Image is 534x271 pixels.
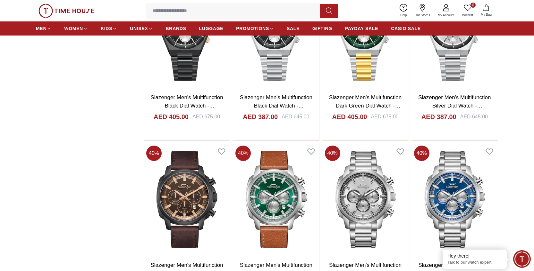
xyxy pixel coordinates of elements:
[130,25,148,32] span: UNISEX
[435,13,457,18] span: My Account
[154,112,189,121] h4: AED 405.00
[391,25,421,32] span: CASIO SALE
[421,112,456,121] h4: AED 387.00
[166,25,186,32] span: BRANDS
[64,25,83,32] span: WOMEN
[460,113,488,121] div: AED 645.00
[396,3,411,19] a: Help
[412,13,433,18] span: Our Stores
[233,143,319,256] img: Slazenger Men's Multifunction Dark Green/Silver Dial Watch - SL.9.2480.2.02
[447,260,502,265] p: Talk to our watch expert!
[240,94,312,117] a: Slazenger Men's Multifunction Black Dial Watch - SL.9.2484.2.04
[144,143,230,256] img: Slazenger Men's Multifunction Black Dial Watch - SL.9.2480.2.04
[329,94,402,117] a: Slazenger Men's Multifunction Dark Green Dial Watch - SL.9.2484.2.03
[325,146,340,161] span: 40 %
[418,94,491,117] a: Slazenger Men's Multifunction Silver Dial Watch - SL.9.2484.2.01
[101,23,117,34] a: KIDS
[236,23,274,34] a: PROMOTIONS
[151,94,223,117] a: Slazenger Men's Multifunction Black Dial Watch - SL.9.2484.2.05
[470,3,476,8] span: 0
[287,25,300,32] span: SALE
[64,23,88,34] a: WOMEN
[146,146,162,161] span: 40 %
[199,25,224,32] span: LUGGAGE
[243,112,278,121] h4: AED 387.00
[345,25,378,32] span: PAYDAY SALE
[391,23,421,34] a: CASIO SALE
[477,3,496,18] button: My Bag
[312,23,332,34] a: GIFTING
[478,12,494,17] span: My Bag
[36,25,47,32] span: MEN
[236,25,269,32] span: PROMOTIONS
[38,4,94,18] img: ...
[414,146,429,161] span: 40 %
[411,3,434,19] a: Our Stores
[130,23,153,34] a: UNISEX
[398,13,410,18] span: Help
[312,25,332,32] span: GIFTING
[166,23,186,34] a: BRANDS
[345,23,378,34] a: PAYDAY SALE
[101,25,112,32] span: KIDS
[447,253,502,259] div: Hey there!
[460,13,476,18] span: Wishlist
[36,23,51,34] a: MEN
[322,143,409,256] img: Slazenger Men's Multifunction Silver Dial Watch - SL.9.2479.2.03
[282,113,309,121] div: AED 645.00
[192,113,220,121] div: AED 675.00
[371,113,398,121] div: AED 675.00
[199,23,224,34] a: LUGGAGE
[235,146,251,161] span: 40 %
[411,143,498,256] img: Slazenger Men's Multifunction Dark Blue/Silver Dial Watch - SL.9.2479.2.02
[513,250,531,268] div: Chat Widget
[332,112,367,121] h4: AED 405.00
[287,23,300,34] a: SALE
[458,3,477,19] a: 0Wishlist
